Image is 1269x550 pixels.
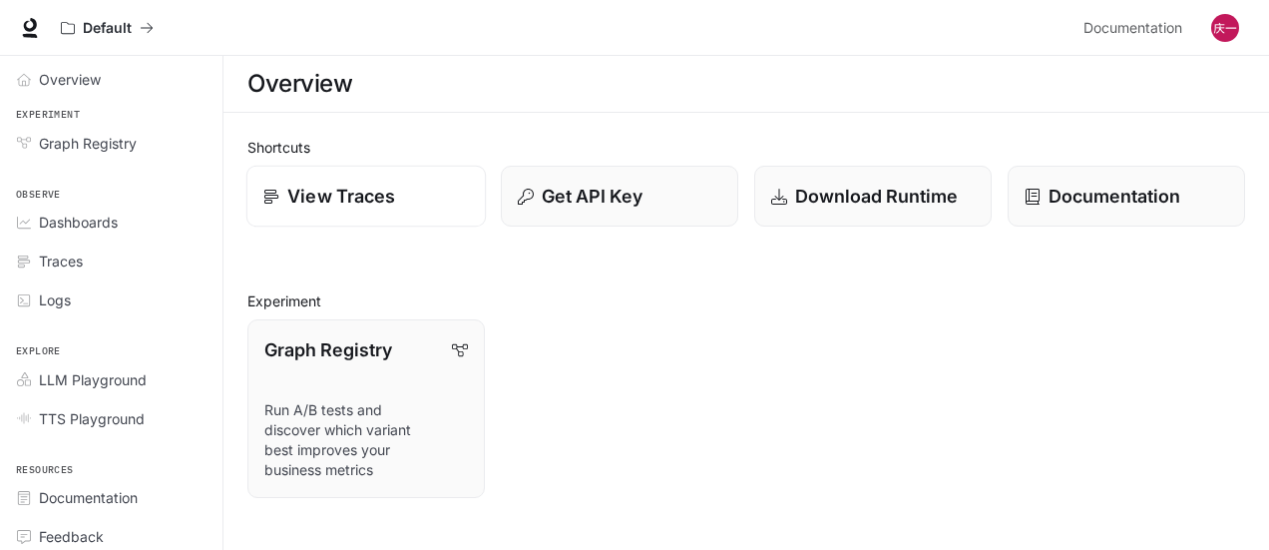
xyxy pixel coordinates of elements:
[8,126,214,161] a: Graph Registry
[501,166,738,227] button: Get API Key
[1008,166,1245,227] a: Documentation
[52,8,163,48] button: All workspaces
[39,212,118,233] span: Dashboards
[1205,8,1245,48] button: User avatar
[247,319,485,498] a: Graph RegistryRun A/B tests and discover which variant best improves your business metrics
[264,336,392,363] p: Graph Registry
[39,408,145,429] span: TTS Playground
[39,526,104,547] span: Feedback
[247,137,1245,158] h2: Shortcuts
[8,205,214,240] a: Dashboards
[8,244,214,278] a: Traces
[39,133,137,154] span: Graph Registry
[754,166,992,227] a: Download Runtime
[8,480,214,515] a: Documentation
[39,487,138,508] span: Documentation
[8,362,214,397] a: LLM Playground
[1049,183,1180,210] p: Documentation
[8,401,214,436] a: TTS Playground
[1075,8,1197,48] a: Documentation
[8,282,214,317] a: Logs
[8,62,214,97] a: Overview
[39,251,83,272] span: Traces
[795,183,958,210] p: Download Runtime
[1083,16,1182,41] span: Documentation
[39,289,71,310] span: Logs
[264,400,468,480] p: Run A/B tests and discover which variant best improves your business metrics
[39,69,101,90] span: Overview
[39,369,147,390] span: LLM Playground
[287,183,395,210] p: View Traces
[542,183,642,210] p: Get API Key
[1211,14,1239,42] img: User avatar
[83,20,132,37] p: Default
[247,64,352,104] h1: Overview
[246,166,486,228] a: View Traces
[247,290,1245,311] h2: Experiment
